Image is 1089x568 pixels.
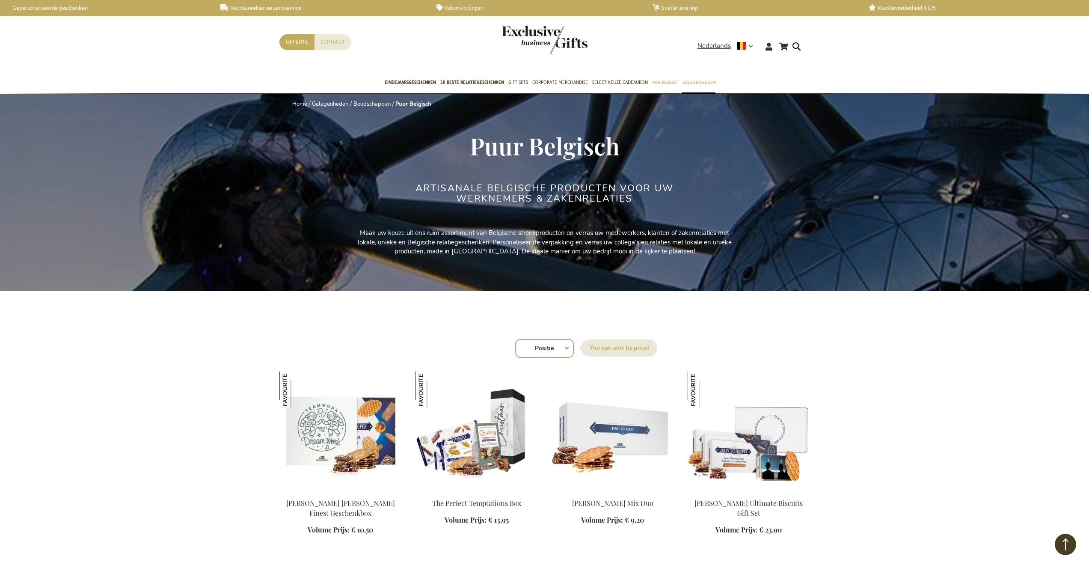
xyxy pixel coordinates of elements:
[592,78,648,87] span: Select Keuze Cadeaubon
[312,100,348,108] a: Gelegenheden
[352,229,737,256] p: Maak uw keuze uit ons ruim assortiment van Belgische streekproducten en verras uw medewerkers, kl...
[308,525,350,534] span: Volume Prijs:
[279,372,402,491] img: Jules Destrooper Jules' Finest Gift Box
[308,525,373,535] a: Volume Prijs: € 10,50
[688,488,810,496] a: Jules Destrooper Ultimate Biscuits Gift Set Jules Destrooper Ultimate Biscuits Gift Set
[715,525,757,534] span: Volume Prijs:
[436,4,639,12] a: Volumkortingen
[625,515,644,524] span: € 9,20
[395,100,431,108] strong: Puur Belgisch
[279,372,316,408] img: Jules Destrooper Jules' Finest Geschenkbox
[470,130,620,161] span: Puur Belgisch
[715,525,782,535] a: Volume Prijs: € 23,90
[502,26,588,54] img: Exclusive Business gifts logo
[286,499,395,517] a: [PERSON_NAME] [PERSON_NAME] Finest Geschenkbox
[415,488,538,496] a: The Perfect Temptations Box The Perfect Temptations Box
[488,515,509,524] span: € 13,95
[445,515,509,525] a: Volume Prijs: € 13,95
[353,100,391,108] a: Boodschappen
[697,41,731,51] span: Nederlands
[653,4,855,12] a: Snelle levering
[351,525,373,534] span: € 10,50
[694,499,803,517] a: [PERSON_NAME] Ultimate Biscuits Gift Set
[440,78,504,87] span: 50 beste relatiegeschenken
[759,525,782,534] span: € 23,90
[415,372,538,491] img: The Perfect Temptations Box
[581,515,644,525] a: Volume Prijs: € 9,20
[279,34,315,50] a: Offerte
[581,339,657,357] label: Sorteer op
[385,78,436,87] span: Eindejaarsgeschenken
[682,78,715,87] span: Gelegenheden
[652,78,678,87] span: Per Budget
[292,100,307,108] a: Home
[4,4,207,12] a: Gepersonaliseerde geschenken
[415,372,452,408] img: The Perfect Temptations Box
[869,4,1071,12] a: Klanttevredenheid 4,6/5
[532,78,588,87] span: Corporate Merchandise
[572,499,653,508] a: [PERSON_NAME] Mix Duo
[581,515,623,524] span: Volume Prijs:
[697,41,759,51] div: Nederlands
[502,26,545,54] a: store logo
[220,4,423,12] a: Rechtstreekse verzendservice
[552,372,674,491] img: Jules Destrooper Mix Duo
[279,488,402,496] a: Jules Destrooper Jules' Finest Gift Box Jules Destrooper Jules' Finest Geschenkbox
[688,372,810,491] img: Jules Destrooper Ultimate Biscuits Gift Set
[445,515,487,524] span: Volume Prijs:
[432,499,521,508] a: The Perfect Temptations Box
[508,78,528,87] span: Gift Sets
[384,183,705,204] h2: Artisanale Belgische producten voor uw werknemers & zakenrelaties
[688,372,724,408] img: Jules Destrooper Ultimate Biscuits Gift Set
[315,34,351,50] a: Contact
[552,488,674,496] a: Jules Destrooper Mix Duo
